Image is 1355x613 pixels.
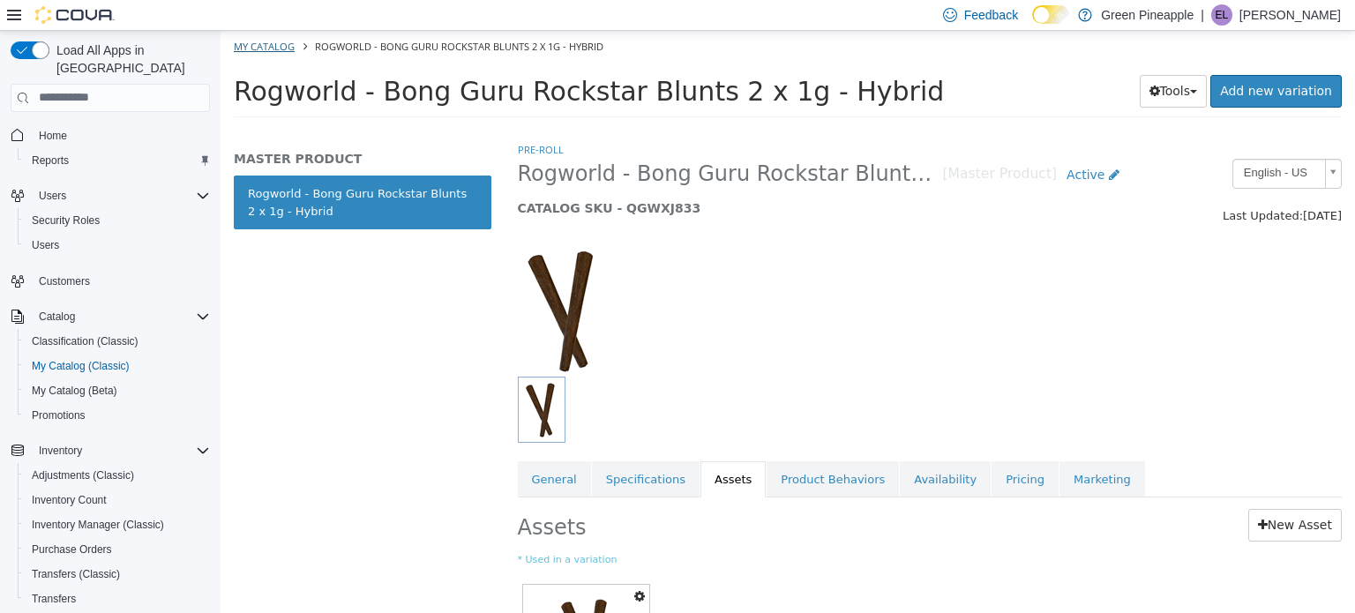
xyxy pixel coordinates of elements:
button: Catalog [32,306,82,327]
img: 150 [297,213,389,346]
span: Transfers (Classic) [25,564,210,585]
span: My Catalog (Beta) [32,384,117,398]
a: Classification (Classic) [25,331,146,352]
span: Reports [25,150,210,171]
button: Home [4,123,217,148]
button: My Catalog (Beta) [18,378,217,403]
button: Security Roles [18,208,217,233]
small: * Used in a variation [297,522,1122,537]
a: Product Behaviors [546,430,678,467]
span: Transfers [32,592,76,606]
span: Customers [39,274,90,288]
button: Classification (Classic) [18,329,217,354]
span: Inventory Count [25,490,210,511]
span: Catalog [39,310,75,324]
span: Customers [32,270,210,292]
span: Feedback [964,6,1018,24]
a: Transfers [25,588,83,609]
button: Users [18,233,217,258]
a: Assets [480,430,545,467]
span: Home [32,124,210,146]
a: New Asset [1028,478,1121,511]
p: | [1201,4,1204,26]
a: Users [25,235,66,256]
button: Inventory Count [18,488,217,512]
button: Inventory [32,440,89,461]
h2: Assets [297,478,624,511]
input: Dark Mode [1032,5,1069,24]
span: Promotions [25,405,210,426]
a: My Catalog (Beta) [25,380,124,401]
a: Pre-Roll [297,112,343,125]
a: Customers [32,271,97,292]
button: Transfers (Classic) [18,562,217,587]
span: Security Roles [25,210,210,231]
span: My Catalog (Beta) [25,380,210,401]
span: Dark Mode [1032,24,1033,25]
img: Cova [35,6,115,24]
span: English - US [1013,129,1097,156]
button: Inventory [4,438,217,463]
span: Active [846,137,884,151]
span: Home [39,129,67,143]
a: Transfers (Classic) [25,564,127,585]
button: Purchase Orders [18,537,217,562]
a: Active [836,128,909,161]
span: Inventory Count [32,493,107,507]
span: Adjustments (Classic) [32,468,134,482]
span: Inventory Manager (Classic) [32,518,164,532]
span: Inventory [32,440,210,461]
span: My Catalog (Classic) [32,359,130,373]
span: Users [32,185,210,206]
a: My Catalog [13,9,74,22]
button: Reports [18,148,217,173]
span: Load All Apps in [GEOGRAPHIC_DATA] [49,41,210,77]
span: Inventory Manager (Classic) [25,514,210,535]
a: Security Roles [25,210,107,231]
span: Promotions [32,408,86,422]
span: Rogworld - Bong Guru Rockstar Blunts 2 x 1g - Hybrid [297,130,722,157]
span: Transfers (Classic) [32,567,120,581]
span: Purchase Orders [32,542,112,557]
a: Rogworld - Bong Guru Rockstar Blunts 2 x 1g - Hybrid [13,145,271,198]
button: Customers [4,268,217,294]
span: Classification (Classic) [32,334,138,348]
span: Adjustments (Classic) [25,465,210,486]
a: Adjustments (Classic) [25,465,141,486]
button: Inventory Manager (Classic) [18,512,217,537]
span: Users [32,238,59,252]
span: Classification (Classic) [25,331,210,352]
a: Reports [25,150,76,171]
p: [PERSON_NAME] [1239,4,1341,26]
span: Security Roles [32,213,100,228]
span: Transfers [25,588,210,609]
button: Catalog [4,304,217,329]
span: Users [25,235,210,256]
button: Promotions [18,403,217,428]
a: Purchase Orders [25,539,119,560]
span: Users [39,189,66,203]
a: Specifications [371,430,479,467]
span: Last Updated: [1002,178,1082,191]
span: [DATE] [1082,178,1121,191]
a: General [297,430,371,467]
span: EL [1216,4,1229,26]
div: Eden Lafrentz [1211,4,1232,26]
span: Inventory [39,444,82,458]
span: Rogworld - Bong Guru Rockstar Blunts 2 x 1g - Hybrid [13,45,723,76]
button: Tools [919,44,987,77]
a: Marketing [839,430,925,467]
a: Availability [679,430,770,467]
span: Rogworld - Bong Guru Rockstar Blunts 2 x 1g - Hybrid [94,9,383,22]
span: Catalog [32,306,210,327]
h5: MASTER PRODUCT [13,120,271,136]
a: Pricing [771,430,838,467]
button: Transfers [18,587,217,611]
a: Add new variation [990,44,1121,77]
a: My Catalog (Classic) [25,355,137,377]
a: English - US [1012,128,1121,158]
a: Promotions [25,405,93,426]
small: [Master Product] [722,137,837,151]
button: Users [4,183,217,208]
button: My Catalog (Classic) [18,354,217,378]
